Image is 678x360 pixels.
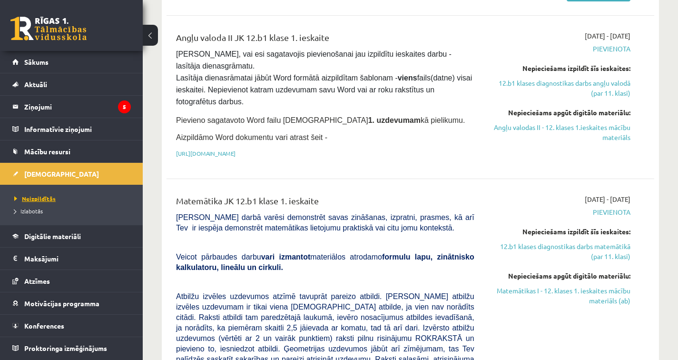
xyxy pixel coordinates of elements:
i: 5 [118,100,131,113]
span: Mācību resursi [24,147,70,156]
span: [DATE] - [DATE] [585,194,630,204]
span: Motivācijas programma [24,299,99,308]
span: Konferences [24,321,64,330]
span: Veicot pārbaudes darbu materiālos atrodamo [176,253,474,271]
span: Izlabotās [14,207,43,215]
div: Angļu valoda II JK 12.b1 klase 1. ieskaite [176,31,474,49]
strong: 1. uzdevumam [368,116,421,124]
span: Pievienota [489,44,630,54]
b: vari izmantot [261,253,311,261]
span: Sākums [24,58,49,66]
a: Matemātikas I - 12. klases 1. ieskaites mācību materiāls (ab) [489,286,630,306]
a: Maksājumi [12,248,131,270]
span: Digitālie materiāli [24,232,81,240]
div: Nepieciešams apgūt digitālo materiālu: [489,108,630,118]
a: 12.b1 klases diagnostikas darbs angļu valodā (par 11. klasi) [489,78,630,98]
a: Aktuāli [12,73,131,95]
b: formulu lapu, zinātnisko kalkulatoru, lineālu un cirkuli. [176,253,474,271]
a: Neizpildītās [14,194,133,203]
div: Nepieciešams izpildīt šīs ieskaites: [489,63,630,73]
a: Izlabotās [14,207,133,215]
span: Aizpildāmo Word dokumentu vari atrast šeit - [176,133,327,141]
span: Atzīmes [24,277,50,285]
div: Nepieciešams apgūt digitālo materiālu: [489,271,630,281]
a: Atzīmes [12,270,131,292]
a: Digitālie materiāli [12,225,131,247]
a: Ziņojumi5 [12,96,131,118]
a: [DEMOGRAPHIC_DATA] [12,163,131,185]
a: 12.b1 klases diagnostikas darbs matemātikā (par 11. klasi) [489,241,630,261]
span: Pievieno sagatavoto Word failu [DEMOGRAPHIC_DATA] kā pielikumu. [176,116,465,124]
legend: Ziņojumi [24,96,131,118]
a: Motivācijas programma [12,292,131,314]
span: Proktoringa izmēģinājums [24,344,107,352]
div: Matemātika JK 12.b1 klase 1. ieskaite [176,194,474,212]
span: [PERSON_NAME], vai esi sagatavojis pievienošanai jau izpildītu ieskaites darbu - lasītāja dienasg... [176,50,474,106]
span: Pievienota [489,207,630,217]
strong: viens [398,74,417,82]
span: Aktuāli [24,80,47,89]
a: Sākums [12,51,131,73]
span: Neizpildītās [14,195,56,202]
a: Rīgas 1. Tālmācības vidusskola [10,17,87,40]
a: [URL][DOMAIN_NAME] [176,150,236,157]
span: [DATE] - [DATE] [585,31,630,41]
legend: Informatīvie ziņojumi [24,118,131,140]
a: Angļu valodas II - 12. klases 1.ieskaites mācību materiāls [489,122,630,142]
a: Informatīvie ziņojumi [12,118,131,140]
a: Proktoringa izmēģinājums [12,337,131,359]
a: Konferences [12,315,131,337]
div: Nepieciešams izpildīt šīs ieskaites: [489,227,630,237]
span: [PERSON_NAME] darbā varēsi demonstrēt savas zināšanas, izpratni, prasmes, kā arī Tev ir iespēja d... [176,213,474,232]
a: Mācību resursi [12,140,131,162]
legend: Maksājumi [24,248,131,270]
span: [DEMOGRAPHIC_DATA] [24,170,99,178]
